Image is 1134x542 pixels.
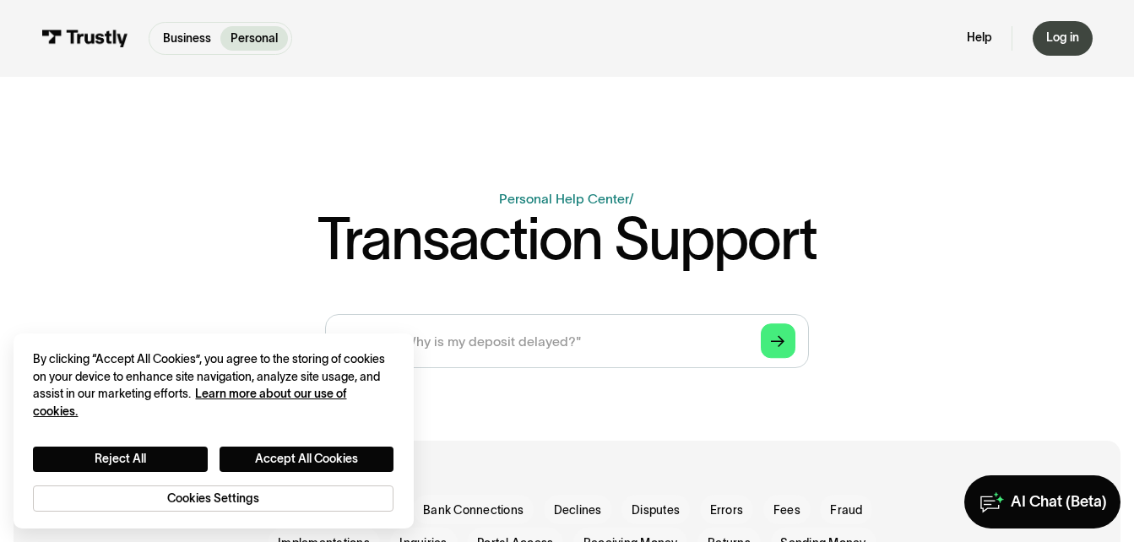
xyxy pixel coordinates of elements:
span: Fees [773,502,800,519]
div: Log in [1046,30,1079,46]
h1: Transaction Support [317,209,817,268]
a: Personal [220,26,288,51]
div: Cookie banner [14,333,414,528]
a: Business [153,26,221,51]
span: Disputes [632,502,680,519]
div: By clicking “Accept All Cookies”, you agree to the storing of cookies on your device to enhance s... [33,350,393,420]
span: Fraud [830,502,862,519]
a: Log in [1033,21,1093,57]
span: Bank Connections [423,502,524,519]
button: Reject All [33,447,207,472]
div: / [629,192,634,206]
img: Trustly Logo [41,30,128,48]
div: Privacy [33,350,393,512]
a: Personal Help Center [499,192,629,206]
button: Cookies Settings [33,485,393,512]
p: Business [163,30,211,47]
button: Accept All Cookies [220,447,393,472]
form: Search [325,314,809,367]
div: AI Chat (Beta) [1011,492,1107,512]
a: Help [967,30,992,46]
input: search [325,314,809,367]
span: Errors [710,502,743,519]
a: AI Chat (Beta) [964,475,1120,528]
span: Declines [554,502,602,519]
p: Personal [231,30,278,47]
